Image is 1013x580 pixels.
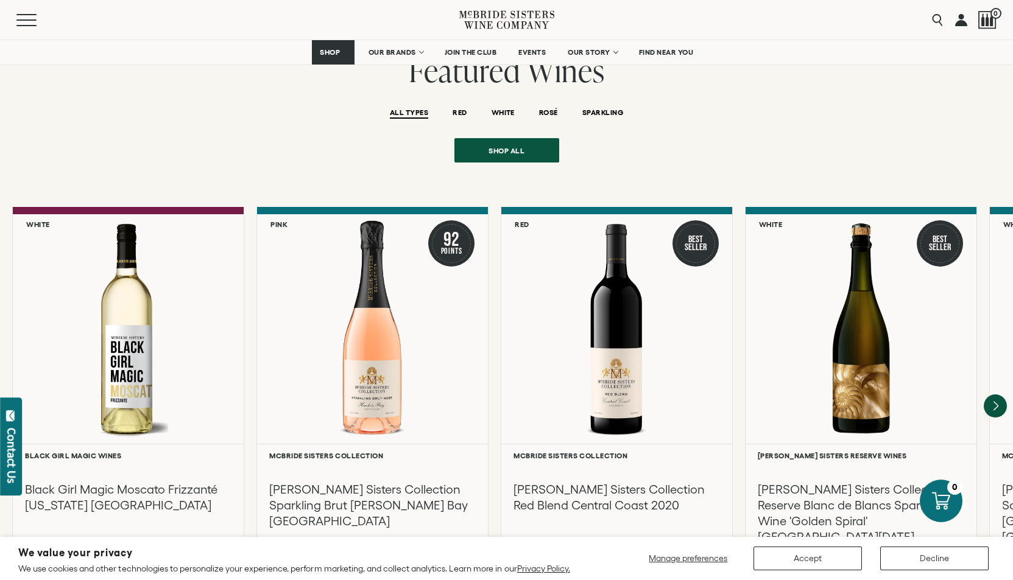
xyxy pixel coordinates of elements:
a: Privacy Policy. [517,564,570,573]
h6: Pink [270,220,288,228]
h3: [PERSON_NAME] Sisters Collection Sparkling Brut [PERSON_NAME] Bay [GEOGRAPHIC_DATA] [269,481,476,529]
span: EVENTS [518,48,546,57]
h2: We value your privacy [18,548,570,558]
a: EVENTS [510,40,554,65]
h3: [PERSON_NAME] Sisters Collection Red Blend Central Coast 2020 [514,481,720,513]
h6: McBride Sisters Collection [269,452,476,459]
h6: White [759,220,783,228]
a: OUR STORY [560,40,625,65]
button: WHITE [492,108,515,119]
span: Manage preferences [649,553,727,563]
button: ROSÉ [539,108,558,119]
span: Wines [527,49,605,91]
button: SPARKLING [582,108,623,119]
button: Mobile Menu Trigger [16,14,60,26]
button: Accept [754,547,862,570]
p: We use cookies and other technologies to personalize your experience, perform marketing, and coll... [18,563,570,574]
button: RED [453,108,467,119]
span: JOIN THE CLUB [445,48,497,57]
span: SHOP [320,48,341,57]
button: ALL TYPES [390,108,428,119]
span: OUR BRANDS [369,48,416,57]
h3: [PERSON_NAME] Sisters Collection Reserve Blanc de Blancs Sparkling Wine 'Golden Spiral' [GEOGRAPH... [758,481,964,561]
a: Shop all [454,138,559,162]
h6: Black Girl Magic Wines [25,452,231,459]
button: Decline [880,547,989,570]
div: Contact Us [5,428,18,483]
h6: McBride Sisters Collection [514,452,720,459]
span: OUR STORY [568,48,610,57]
a: SHOP [312,40,355,65]
span: 0 [990,8,1001,19]
a: OUR BRANDS [361,40,431,65]
span: Shop all [467,139,546,162]
button: Manage preferences [641,547,735,570]
a: FIND NEAR YOU [631,40,702,65]
h3: Black Girl Magic Moscato Frizzanté [US_STATE] [GEOGRAPHIC_DATA] [25,481,231,513]
h6: Red [515,220,529,228]
button: Next [984,394,1007,418]
a: JOIN THE CLUB [437,40,505,65]
h6: White [26,220,50,228]
span: Featured [409,49,520,91]
div: 0 [947,480,962,495]
h6: [PERSON_NAME] Sisters Reserve Wines [758,452,964,459]
span: FIND NEAR YOU [639,48,694,57]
